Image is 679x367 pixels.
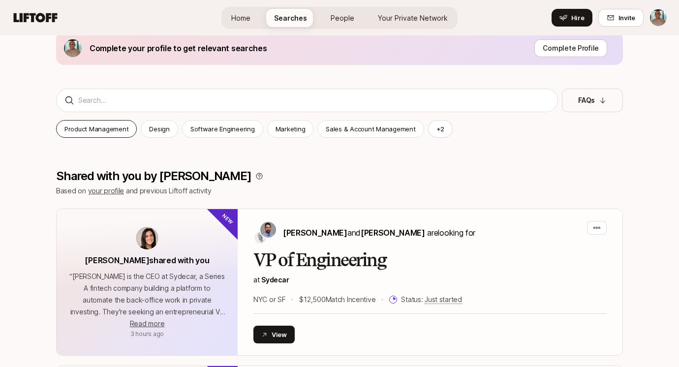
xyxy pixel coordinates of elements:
[136,227,158,249] img: avatar-url
[618,13,635,23] span: Invite
[326,124,415,134] p: Sales & Account Management
[231,13,250,23] span: Home
[88,186,124,195] a: your profile
[130,318,164,330] button: Read more
[149,124,169,134] p: Design
[543,42,599,54] p: Complete Profile
[261,275,289,284] a: Sydecar
[253,250,607,270] h2: VP of Engineering
[64,39,82,57] img: b2396fd6_4056_44af_81d7_fa60a6f144c7.jpg
[378,13,448,23] span: Your Private Network
[578,94,595,106] p: FAQs
[552,9,592,27] button: Hire
[299,294,375,306] p: $12,500 Match Incentive
[64,124,128,134] p: Product Management
[370,9,456,27] a: Your Private Network
[254,232,266,244] img: Nik Talreja
[130,330,164,337] span: September 17, 2025 3:03pm
[598,9,644,27] button: Invite
[90,42,267,55] p: Complete your profile to get relevant searches
[130,319,164,328] span: Read more
[650,9,667,26] img: Suhail Maqsood
[562,89,623,112] button: FAQs
[223,9,258,27] a: Home
[206,192,254,241] div: New
[274,13,307,23] span: Searches
[56,169,251,183] p: Shared with you by [PERSON_NAME]
[534,39,607,57] button: Complete Profile
[276,124,306,134] p: Marketing
[68,271,226,318] p: “ [PERSON_NAME] is the CEO at Sydecar, a Series A fintech company building a platform to automate...
[253,274,607,286] p: at
[283,226,475,239] p: are looking for
[283,228,347,238] span: [PERSON_NAME]
[331,13,354,23] span: People
[401,294,462,306] p: Status:
[425,295,462,304] span: Just started
[56,185,623,197] p: Based on and previous Liftoff activity
[361,228,425,238] span: [PERSON_NAME]
[260,222,276,238] img: Adam Hill
[253,326,295,343] button: View
[190,124,255,134] p: Software Engineering
[428,120,453,138] button: +2
[323,9,362,27] a: People
[649,9,667,27] button: Suhail Maqsood
[347,228,425,238] span: and
[253,294,285,306] p: NYC or SF
[78,94,550,106] input: Search...
[266,9,315,27] a: Searches
[85,255,209,265] span: [PERSON_NAME] shared with you
[571,13,585,23] span: Hire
